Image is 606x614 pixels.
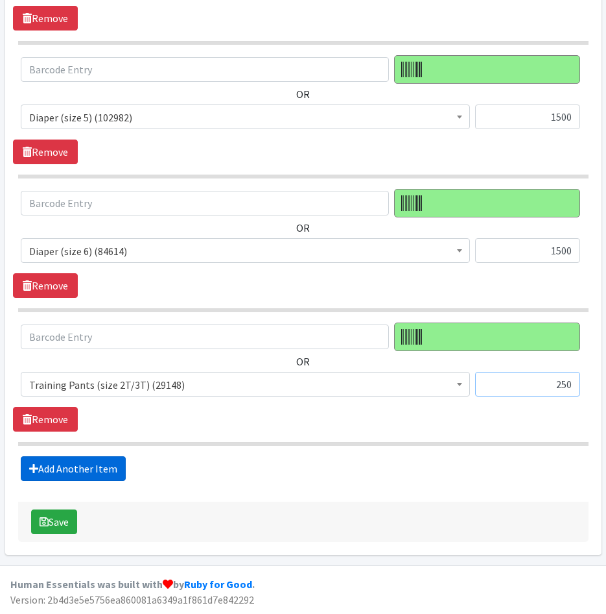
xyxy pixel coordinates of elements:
button: Save [31,510,77,534]
a: Add Another Item [21,456,126,481]
input: Quantity [475,104,580,129]
span: Diaper (size 6) (84614) [21,238,470,263]
a: Remove [13,273,78,298]
label: OR [296,86,310,102]
input: Barcode Entry [21,57,389,82]
a: Ruby for Good [184,578,252,591]
span: Version: 2b4d3e5e5756ea860081a6349a1f861d7e842292 [10,593,254,606]
input: Quantity [475,372,580,397]
span: Diaper (size 5) (102982) [21,104,470,129]
label: OR [296,220,310,236]
label: OR [296,354,310,369]
a: Remove [13,407,78,432]
strong: Human Essentials was built with by . [10,578,255,591]
a: Remove [13,6,78,31]
input: Barcode Entry [21,191,389,215]
input: Barcode Entry [21,325,389,349]
span: Training Pants (size 2T/3T) (29148) [21,372,470,397]
span: Diaper (size 6) (84614) [29,242,461,260]
a: Remove [13,140,78,164]
span: Diaper (size 5) (102982) [29,108,461,127]
input: Quantity [475,238,580,263]
span: Training Pants (size 2T/3T) (29148) [29,376,461,394]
